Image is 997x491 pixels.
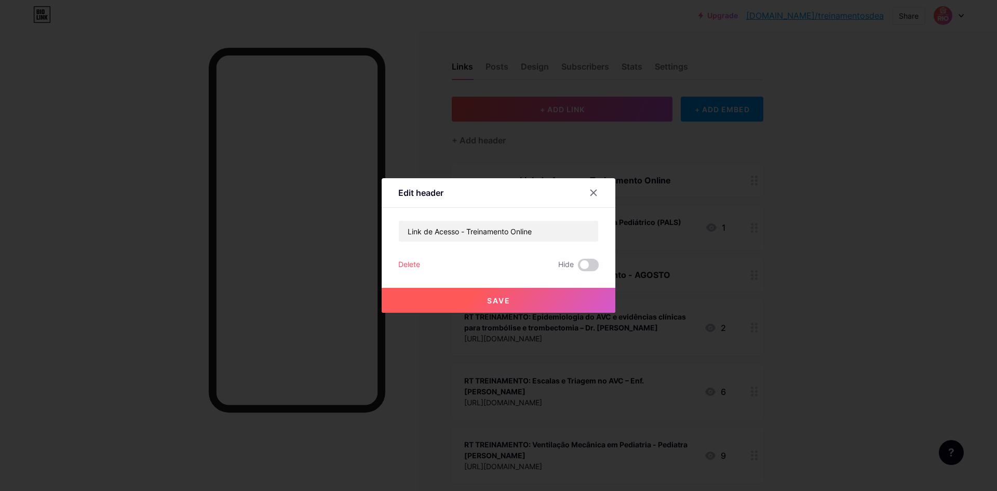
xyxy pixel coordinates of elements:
button: Save [382,288,615,313]
span: Save [487,296,510,305]
input: Title [399,221,598,242]
span: Hide [558,259,574,271]
div: Edit header [398,187,443,199]
div: Delete [398,259,420,271]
